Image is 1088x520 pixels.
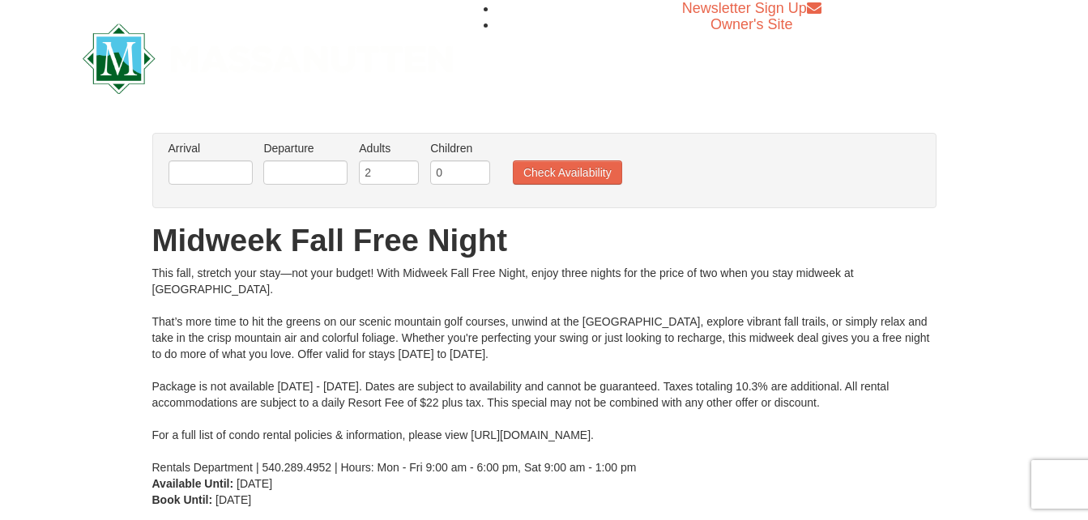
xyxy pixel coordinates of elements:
label: Departure [263,140,348,156]
strong: Available Until: [152,477,234,490]
a: Massanutten Resort [83,37,454,75]
span: [DATE] [237,477,272,490]
h1: Midweek Fall Free Night [152,224,937,257]
div: This fall, stretch your stay—not your budget! With Midweek Fall Free Night, enjoy three nights fo... [152,265,937,475]
img: Massanutten Resort Logo [83,23,454,94]
span: [DATE] [215,493,251,506]
label: Children [430,140,490,156]
label: Adults [359,140,419,156]
a: Owner's Site [710,16,792,32]
label: Arrival [169,140,253,156]
button: Check Availability [513,160,622,185]
strong: Book Until: [152,493,213,506]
